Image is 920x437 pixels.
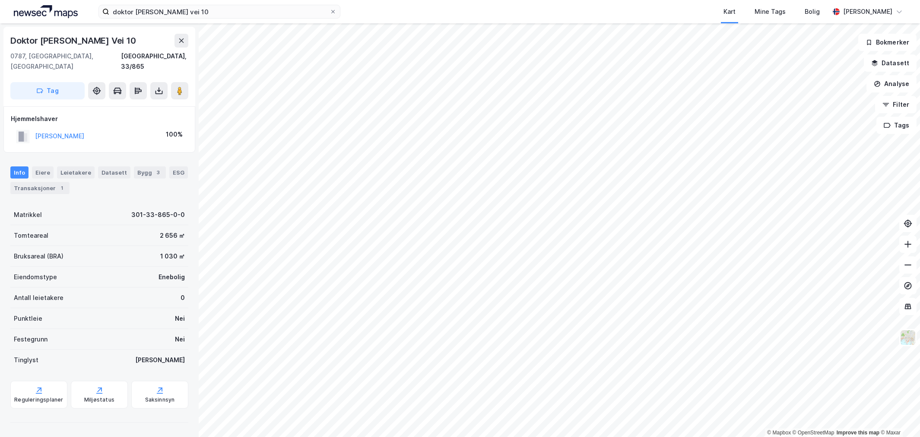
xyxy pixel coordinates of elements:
div: 301-33-865-0-0 [131,210,185,220]
div: Miljøstatus [84,396,114,403]
div: Leietakere [57,166,95,179]
button: Tag [10,82,85,99]
iframe: Chat Widget [877,396,920,437]
div: Kontrollprogram for chat [877,396,920,437]
div: Info [10,166,29,179]
div: Transaksjoner [10,182,70,194]
button: Analyse [866,75,917,93]
div: Bolig [805,6,820,17]
div: [PERSON_NAME] [843,6,892,17]
div: Bygg [134,166,166,179]
div: Kart [723,6,736,17]
img: Z [900,329,916,346]
div: 1 [57,184,66,192]
a: Mapbox [767,430,791,436]
div: Matrikkel [14,210,42,220]
input: Søk på adresse, matrikkel, gårdeiere, leietakere eller personer [109,5,330,18]
div: Hjemmelshaver [11,114,188,124]
div: Festegrunn [14,334,48,344]
div: 0 [181,293,185,303]
div: Reguleringsplaner [14,396,63,403]
div: 100% [166,129,183,140]
div: Bruksareal (BRA) [14,251,63,262]
button: Datasett [864,54,917,72]
div: Nei [175,313,185,324]
div: Saksinnsyn [145,396,175,403]
div: Datasett [98,166,130,179]
div: 2 656 ㎡ [160,230,185,241]
div: Punktleie [14,313,42,324]
div: Antall leietakere [14,293,63,303]
div: 1 030 ㎡ [160,251,185,262]
div: Nei [175,334,185,344]
div: Tomteareal [14,230,48,241]
button: Tags [876,117,917,134]
button: Bokmerker [858,34,917,51]
div: ESG [169,166,188,179]
div: Enebolig [159,272,185,282]
div: Tinglyst [14,355,38,365]
a: Improve this map [837,430,879,436]
div: Eiere [32,166,54,179]
div: Mine Tags [755,6,786,17]
div: Doktor [PERSON_NAME] Vei 10 [10,34,138,48]
img: logo.a4113a55bc3d86da70a041830d287a7e.svg [14,5,78,18]
div: 3 [154,168,162,177]
div: [GEOGRAPHIC_DATA], 33/865 [121,51,188,72]
div: [PERSON_NAME] [135,355,185,365]
div: 0787, [GEOGRAPHIC_DATA], [GEOGRAPHIC_DATA] [10,51,121,72]
a: OpenStreetMap [793,430,834,436]
button: Filter [875,96,917,113]
div: Eiendomstype [14,272,57,282]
